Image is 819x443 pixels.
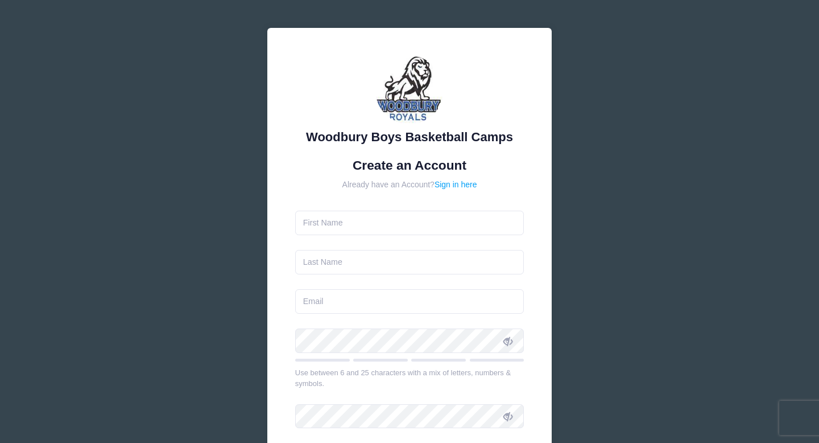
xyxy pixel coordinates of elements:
[295,179,524,191] div: Already have an Account?
[375,56,444,124] img: Woodbury Boys Basketball Camps
[295,367,524,389] div: Use between 6 and 25 characters with a mix of letters, numbers & symbols.
[295,128,524,146] div: Woodbury Boys Basketball Camps
[295,211,524,235] input: First Name
[295,289,524,314] input: Email
[295,158,524,173] h1: Create an Account
[295,250,524,274] input: Last Name
[435,180,477,189] a: Sign in here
